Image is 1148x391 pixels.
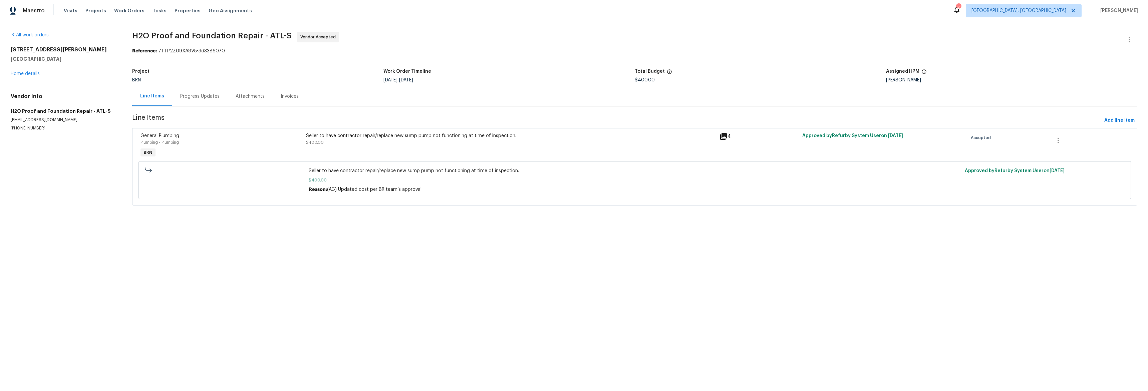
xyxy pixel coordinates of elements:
span: Approved by Refurby System User on [802,133,903,138]
span: Work Orders [114,7,145,14]
span: Visits [64,7,77,14]
span: $400.00 [635,78,655,82]
h5: Project [132,69,150,74]
span: - [383,78,413,82]
a: All work orders [11,33,49,37]
span: Add line item [1104,116,1135,125]
b: Reference: [132,49,157,53]
div: [PERSON_NAME] [886,78,1137,82]
a: Home details [11,71,40,76]
span: The hpm assigned to this work order. [921,69,927,78]
span: Maestro [23,7,45,14]
h2: [STREET_ADDRESS][PERSON_NAME] [11,46,116,53]
span: Seller to have contractor repair/replace new sump pump not functioning at time of inspection. [309,167,960,174]
span: Projects [85,7,106,14]
span: BRN [132,78,141,82]
span: Line Items [132,114,1102,127]
span: [DATE] [383,78,397,82]
h4: Vendor Info [11,93,116,100]
button: Add line item [1102,114,1137,127]
h5: Work Order Timeline [383,69,431,74]
span: (AG) Updated cost per BR team’s approval. [327,187,422,192]
span: Plumbing - Plumbing [140,140,179,144]
span: [GEOGRAPHIC_DATA], [GEOGRAPHIC_DATA] [971,7,1066,14]
span: BRN [141,149,155,156]
span: Approved by Refurby System User on [965,168,1065,173]
div: Attachments [236,93,265,100]
h5: H2O Proof and Foundation Repair - ATL-S [11,108,116,114]
h5: Total Budget [635,69,665,74]
span: Vendor Accepted [300,34,338,40]
span: [DATE] [888,133,903,138]
h5: [GEOGRAPHIC_DATA] [11,56,116,62]
span: $400.00 [309,177,960,183]
span: [PERSON_NAME] [1098,7,1138,14]
span: H2O Proof and Foundation Repair - ATL-S [132,32,292,40]
div: Invoices [281,93,299,100]
div: Seller to have contractor repair/replace new sump pump not functioning at time of inspection. [306,132,715,139]
div: 4 [720,132,798,140]
span: [DATE] [399,78,413,82]
h5: Assigned HPM [886,69,919,74]
div: Progress Updates [180,93,220,100]
p: [PHONE_NUMBER] [11,125,116,131]
span: Accepted [971,134,993,141]
span: Properties [175,7,201,14]
span: Tasks [153,8,167,13]
span: Geo Assignments [209,7,252,14]
span: General Plumbing [140,133,179,138]
div: 2 [956,4,961,11]
span: [DATE] [1050,168,1065,173]
span: $400.00 [306,140,324,144]
p: [EMAIL_ADDRESS][DOMAIN_NAME] [11,117,116,123]
div: 7TTP2Z09XA8V5-3d3386070 [132,48,1137,54]
div: Line Items [140,93,164,99]
span: The total cost of line items that have been proposed by Opendoor. This sum includes line items th... [667,69,672,78]
span: Reason: [309,187,327,192]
